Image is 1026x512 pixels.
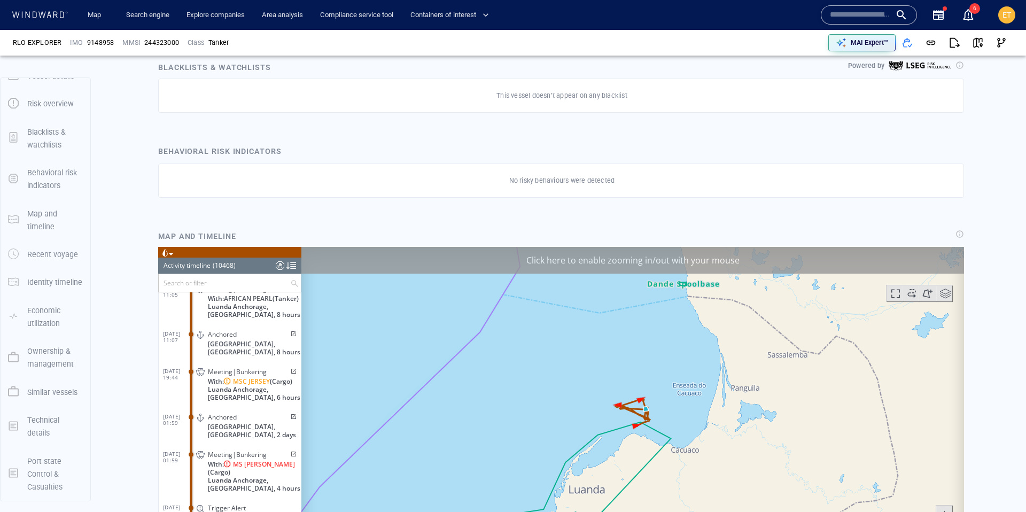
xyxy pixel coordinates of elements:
[5,166,33,179] span: [DATE] 01:59
[5,286,33,299] span: [DATE] 12:03
[750,322,803,330] a: Improve this map
[146,316,193,328] a: Mapbox logo
[1,337,90,378] button: Ownership & management
[410,9,489,21] span: Containers of interest
[1,277,90,287] a: Identity timeline
[27,126,83,152] p: Blacklists & watchlists
[208,38,229,48] div: Tanker
[1,297,90,338] button: Economic utilization
[5,308,143,338] dl: [DATE] 17:31Trigger AlertGFS Risk
[50,166,79,174] span: Anchored
[962,9,975,21] div: Notification center
[130,121,139,128] span: Edit activity risk
[5,30,143,76] dl: [DATE] 11:05Meeting|BunkeringWith:AFRICAN PEARL(Tanker)Luanda Anchorage, [GEOGRAPHIC_DATA], 8 hours
[1,159,90,200] button: Behavioral risk indicators
[966,31,990,55] button: View on map
[130,204,139,211] span: Edit activity risk
[27,304,83,330] p: Economic utilization
[5,83,33,96] span: [DATE] 11:07
[1,214,90,224] a: Map and timeline
[1,352,90,362] a: Ownership & management
[1,241,90,268] button: Recent voyage
[50,267,76,275] span: GFS Risk
[1,406,90,447] button: Technical details
[509,176,615,185] p: No risky behaviours were detected
[83,6,109,25] a: Map
[79,6,113,25] button: Map
[5,204,33,216] span: [DATE] 01:59
[122,6,174,25] a: Search engine
[13,38,61,48] div: RLO EXPLORER
[1,249,90,259] a: Recent voyage
[996,4,1017,26] button: ET
[158,145,282,158] div: Behavioral risk indicators
[66,48,114,56] span: AFRICAN PEARL
[27,207,83,234] p: Map and timeline
[130,84,139,90] span: Edit activity risk
[778,38,794,55] div: Toggle map information layers
[1,200,90,241] button: Map and timeline
[188,38,204,48] p: Class
[1,133,90,143] a: Blacklists & watchlists
[27,166,83,192] p: Behavioral risk indicators
[896,31,919,55] button: Add to vessel list
[149,299,184,311] div: 5km
[258,6,307,25] a: Area analysis
[960,6,977,24] a: 6
[149,270,247,289] button: 7 days[DATE]-[DATE]
[50,316,88,324] span: Trigger Alert
[1,386,90,397] a: Similar vessels
[50,286,88,294] span: Trigger Alert
[5,121,33,134] span: [DATE] 19:44
[75,130,112,138] span: MSC JERSEY
[1,421,90,431] a: Technical details
[122,38,140,48] p: MMSI
[695,322,747,330] a: OpenStreetMap
[50,229,143,245] span: Luanda Anchorage, [GEOGRAPHIC_DATA], 4 hours
[50,38,108,46] span: Meeting|Bunkering
[50,138,143,154] span: Luanda Anchorage, [GEOGRAPHIC_DATA], 6 hours
[27,248,78,261] p: Recent voyage
[50,213,143,229] span: With: (Cargo)
[1,447,90,501] button: Port state Control & Casualties
[406,6,498,25] button: Containers of interest
[50,204,108,212] span: Meeting|Bunkering
[50,325,76,333] span: GFS Risk
[990,31,1013,55] button: Visual Link Analysis
[1,378,90,406] button: Similar vessels
[144,38,179,48] div: 244323000
[760,38,778,55] div: tooltips.createAOI
[5,76,143,113] dl: [DATE] 11:07Anchored[GEOGRAPHIC_DATA], [GEOGRAPHIC_DATA], 8 hours
[760,38,778,55] button: Create an AOI.
[50,121,108,129] span: Meeting|Bunkering
[851,38,888,48] p: MAI Expert™
[50,93,143,109] span: [GEOGRAPHIC_DATA], [GEOGRAPHIC_DATA], 8 hours
[1,98,90,108] a: Risk overview
[50,130,134,138] span: With: (Cargo)
[1002,11,1012,19] span: ET
[5,250,143,279] dl: [DATE] 07:32Trigger AlertGFS Risk
[55,11,77,27] div: (10468)
[969,3,980,14] span: 6
[1,468,90,478] a: Port state Control & Casualties
[316,6,398,25] a: Compliance service tool
[27,345,83,371] p: Ownership & management
[27,276,82,289] p: Identity timeline
[5,11,52,27] div: Activity timeline
[182,6,249,25] button: Explore companies
[157,275,177,283] span: 7 days
[744,38,760,55] div: Toggle vessel historical path
[50,56,143,72] span: Luanda Anchorage, [GEOGRAPHIC_DATA], 8 hours
[66,130,112,138] div: MSC JERSEY
[943,31,966,55] button: Export report
[496,91,627,100] p: This vessel doesn’t appear on any blacklist
[1,70,90,80] a: Vessel details
[5,257,33,270] span: [DATE] 07:32
[5,38,33,51] span: [DATE] 11:05
[27,414,83,440] p: Technical details
[728,38,744,55] div: Focus on vessel path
